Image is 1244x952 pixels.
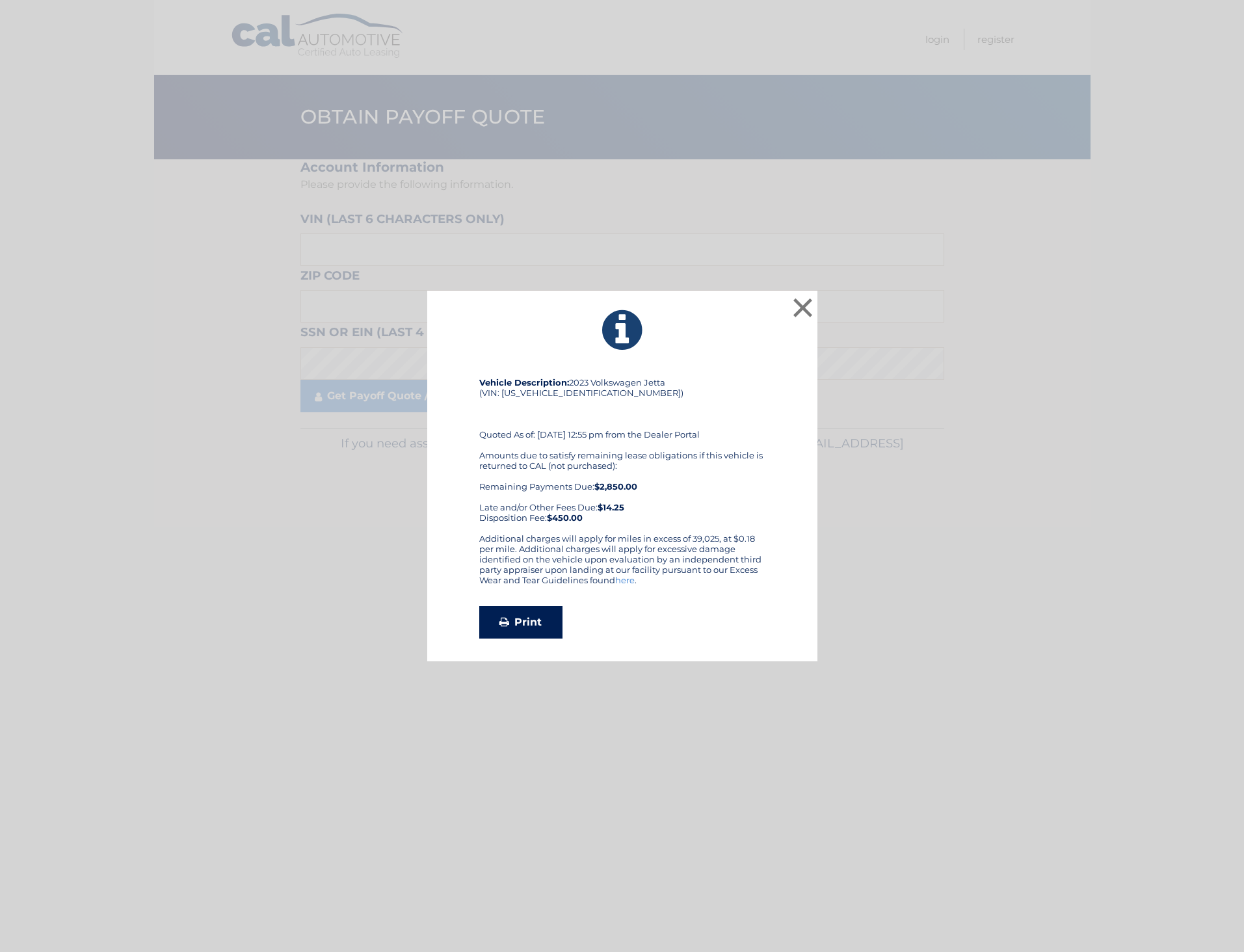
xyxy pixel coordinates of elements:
[479,377,569,388] strong: Vehicle Description:
[790,295,816,321] button: ×
[479,533,765,596] div: Additional charges will apply for miles in excess of 39,025, at $0.18 per mile. Additional charge...
[615,575,635,585] a: here
[547,512,583,523] strong: $450.00
[598,502,624,512] b: $14.25
[594,481,637,492] b: $2,850.00
[479,377,765,533] div: 2023 Volkswagen Jetta (VIN: [US_VEHICLE_IDENTIFICATION_NUMBER]) Quoted As of: [DATE] 12:55 pm fro...
[479,606,562,639] a: Print
[479,450,765,523] div: Amounts due to satisfy remaining lease obligations if this vehicle is returned to CAL (not purcha...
